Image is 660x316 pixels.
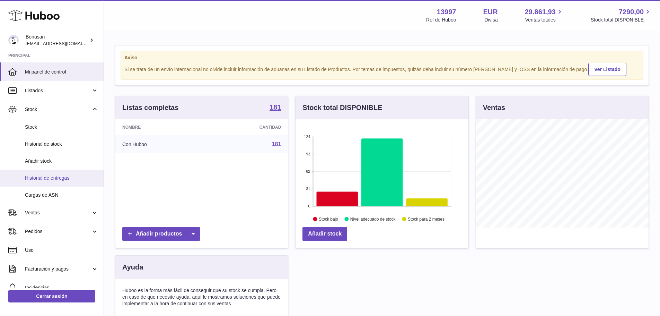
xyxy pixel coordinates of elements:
[8,290,95,302] a: Cerrar sesión
[122,287,281,307] p: Huboo es la forma más fácil de conseguir que su stock se cumpla. Pero en caso de que necesite ayu...
[319,217,338,222] text: Stock bajo
[485,17,498,23] div: Divisa
[270,104,281,111] strong: 181
[306,187,310,191] text: 31
[8,35,19,45] img: info@bonusan.es
[426,17,456,23] div: Ref de Huboo
[306,169,310,173] text: 62
[115,135,205,153] td: Con Huboo
[588,63,626,76] a: Ver Listado
[25,247,98,254] span: Uso
[26,34,88,47] div: Bonusan
[302,103,382,112] h3: Stock total DISPONIBLE
[25,210,91,216] span: Ventas
[591,17,652,23] span: Stock total DISPONIBLE
[26,41,102,46] span: [EMAIL_ADDRESS][DOMAIN_NAME]
[272,141,281,147] a: 181
[525,7,564,23] a: 29.861,93 Ventas totales
[619,7,644,17] span: 7290,00
[25,106,91,113] span: Stock
[525,7,556,17] span: 29.861,93
[25,266,91,272] span: Facturación y pagos
[302,227,347,241] a: Añadir stock
[483,7,498,17] strong: EUR
[306,152,310,156] text: 93
[270,104,281,112] a: 181
[25,158,98,164] span: Añadir stock
[122,227,200,241] a: Añadir productos
[25,175,98,181] span: Historial de entregas
[308,204,310,208] text: 0
[124,62,640,76] div: Si se trata de un envío internacional no olvide incluir información de aduanas en su Listado de P...
[122,103,178,112] h3: Listas completas
[437,7,456,17] strong: 13997
[408,217,445,222] text: Stock para 2 meses
[483,103,505,112] h3: Ventas
[350,217,396,222] text: Nivel adecuado de stock
[25,87,91,94] span: Listados
[124,54,640,61] strong: Aviso
[25,69,98,75] span: Mi panel de control
[25,124,98,130] span: Stock
[304,135,310,139] text: 124
[525,17,564,23] span: Ventas totales
[25,284,98,291] span: Incidencias
[25,192,98,198] span: Cargas de ASN
[25,228,91,235] span: Pedidos
[115,119,205,135] th: Nombre
[25,141,98,147] span: Historial de stock
[591,7,652,23] a: 7290,00 Stock total DISPONIBLE
[122,263,143,272] h3: Ayuda
[205,119,288,135] th: Cantidad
